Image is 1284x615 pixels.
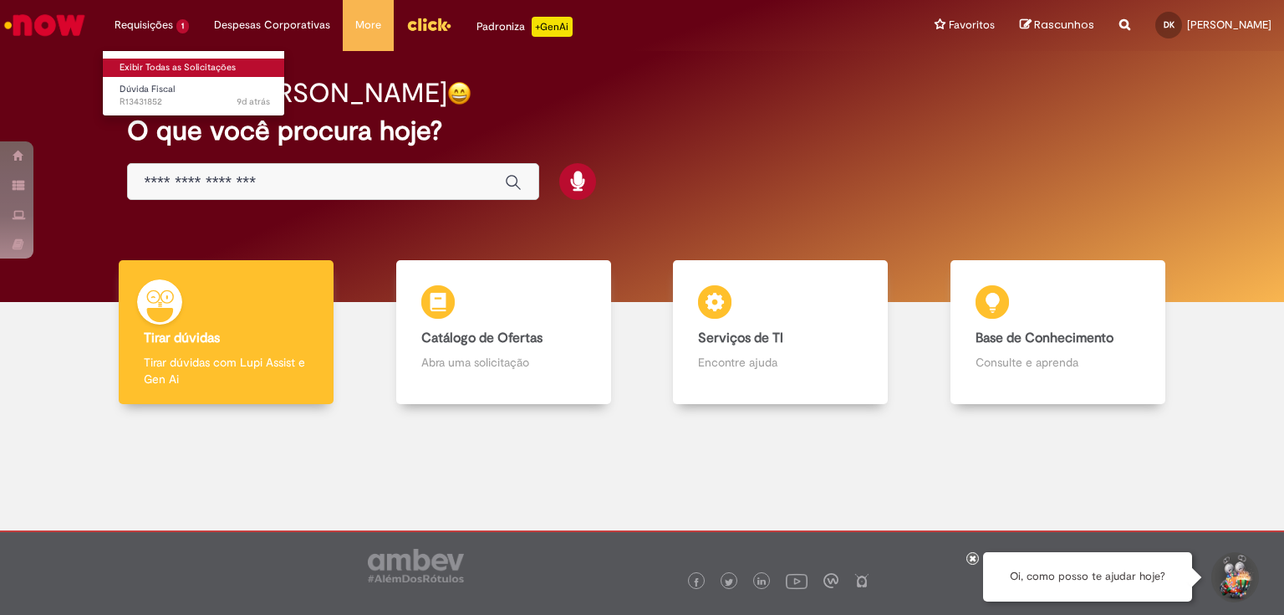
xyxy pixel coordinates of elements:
[355,17,381,33] span: More
[447,81,471,105] img: happy-face.png
[1209,552,1259,602] button: Iniciar Conversa de Suporte
[983,552,1192,602] div: Oi, como posso te ajudar hoje?
[237,95,270,108] span: 9d atrás
[976,330,1113,346] b: Base de Conhecimento
[698,330,783,346] b: Serviços de TI
[365,260,643,405] a: Catálogo de Ofertas Abra uma solicitação
[421,354,586,371] p: Abra uma solicitação
[421,330,543,346] b: Catálogo de Ofertas
[103,80,287,111] a: Aberto R13431852 : Dúvida Fiscal
[692,578,701,587] img: logo_footer_facebook.png
[757,577,766,587] img: logo_footer_linkedin.png
[406,12,451,37] img: click_logo_yellow_360x200.png
[1034,17,1094,33] span: Rascunhos
[2,8,88,42] img: ServiceNow
[127,116,1158,146] h2: O que você procura hoje?
[1164,19,1174,30] span: DK
[949,17,995,33] span: Favoritos
[476,17,573,37] div: Padroniza
[176,19,189,33] span: 1
[725,578,733,587] img: logo_footer_twitter.png
[88,260,365,405] a: Tirar dúvidas Tirar dúvidas com Lupi Assist e Gen Ai
[144,330,220,346] b: Tirar dúvidas
[103,59,287,77] a: Exibir Todas as Solicitações
[214,17,330,33] span: Despesas Corporativas
[102,50,285,116] ul: Requisições
[976,354,1140,371] p: Consulte e aprenda
[823,573,838,588] img: logo_footer_workplace.png
[127,79,447,108] h2: Bom dia, [PERSON_NAME]
[120,83,175,95] span: Dúvida Fiscal
[1187,18,1271,32] span: [PERSON_NAME]
[532,17,573,37] p: +GenAi
[920,260,1197,405] a: Base de Conhecimento Consulte e aprenda
[698,354,863,371] p: Encontre ajuda
[115,17,173,33] span: Requisições
[1020,18,1094,33] a: Rascunhos
[854,573,869,588] img: logo_footer_naosei.png
[144,354,308,387] p: Tirar dúvidas com Lupi Assist e Gen Ai
[786,570,808,592] img: logo_footer_youtube.png
[237,95,270,108] time: 20/08/2025 11:11:31
[368,549,464,582] img: logo_footer_ambev_rotulo_gray.png
[120,95,270,109] span: R13431852
[642,260,920,405] a: Serviços de TI Encontre ajuda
